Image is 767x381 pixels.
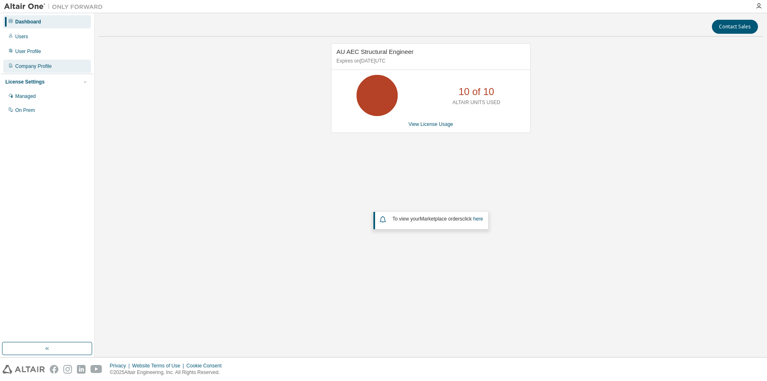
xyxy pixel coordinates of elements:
div: Users [15,33,28,40]
p: 10 of 10 [459,85,494,99]
img: altair_logo.svg [2,365,45,374]
div: Website Terms of Use [132,362,186,369]
div: License Settings [5,79,44,85]
div: Managed [15,93,36,100]
button: Contact Sales [712,20,758,34]
p: © 2025 Altair Engineering, Inc. All Rights Reserved. [110,369,227,376]
div: On Prem [15,107,35,114]
em: Marketplace orders [420,216,462,222]
img: youtube.svg [90,365,102,374]
a: here [473,216,483,222]
div: Company Profile [15,63,52,70]
span: AU AEC Structural Engineer [336,48,414,55]
div: Privacy [110,362,132,369]
div: Dashboard [15,19,41,25]
p: Expires on [DATE] UTC [336,58,523,65]
img: facebook.svg [50,365,58,374]
div: Cookie Consent [186,362,226,369]
span: To view your click [392,216,483,222]
p: ALTAIR UNITS USED [452,99,500,106]
a: View License Usage [408,121,453,127]
img: linkedin.svg [77,365,86,374]
div: User Profile [15,48,41,55]
img: Altair One [4,2,107,11]
img: instagram.svg [63,365,72,374]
